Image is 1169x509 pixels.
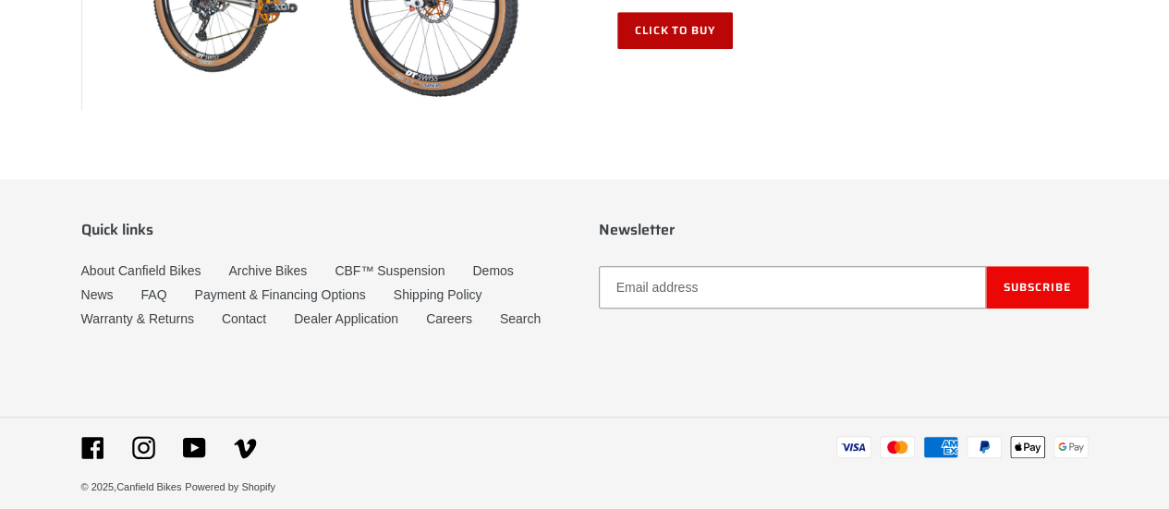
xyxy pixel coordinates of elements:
[81,287,114,302] a: News
[81,263,201,278] a: About Canfield Bikes
[599,221,1089,238] p: Newsletter
[617,12,734,49] a: Click to Buy: TI NIMBLE 9
[116,481,181,492] a: Canfield Bikes
[81,311,194,326] a: Warranty & Returns
[185,481,275,492] a: Powered by Shopify
[141,287,167,302] a: FAQ
[500,311,541,326] a: Search
[426,311,472,326] a: Careers
[394,287,482,302] a: Shipping Policy
[195,287,366,302] a: Payment & Financing Options
[228,263,307,278] a: Archive Bikes
[222,311,266,326] a: Contact
[472,263,513,278] a: Demos
[81,481,182,492] small: © 2025,
[81,221,571,238] p: Quick links
[599,266,986,309] input: Email address
[986,266,1089,309] button: Subscribe
[1004,278,1071,296] span: Subscribe
[335,263,444,278] a: CBF™ Suspension
[294,311,398,326] a: Dealer Application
